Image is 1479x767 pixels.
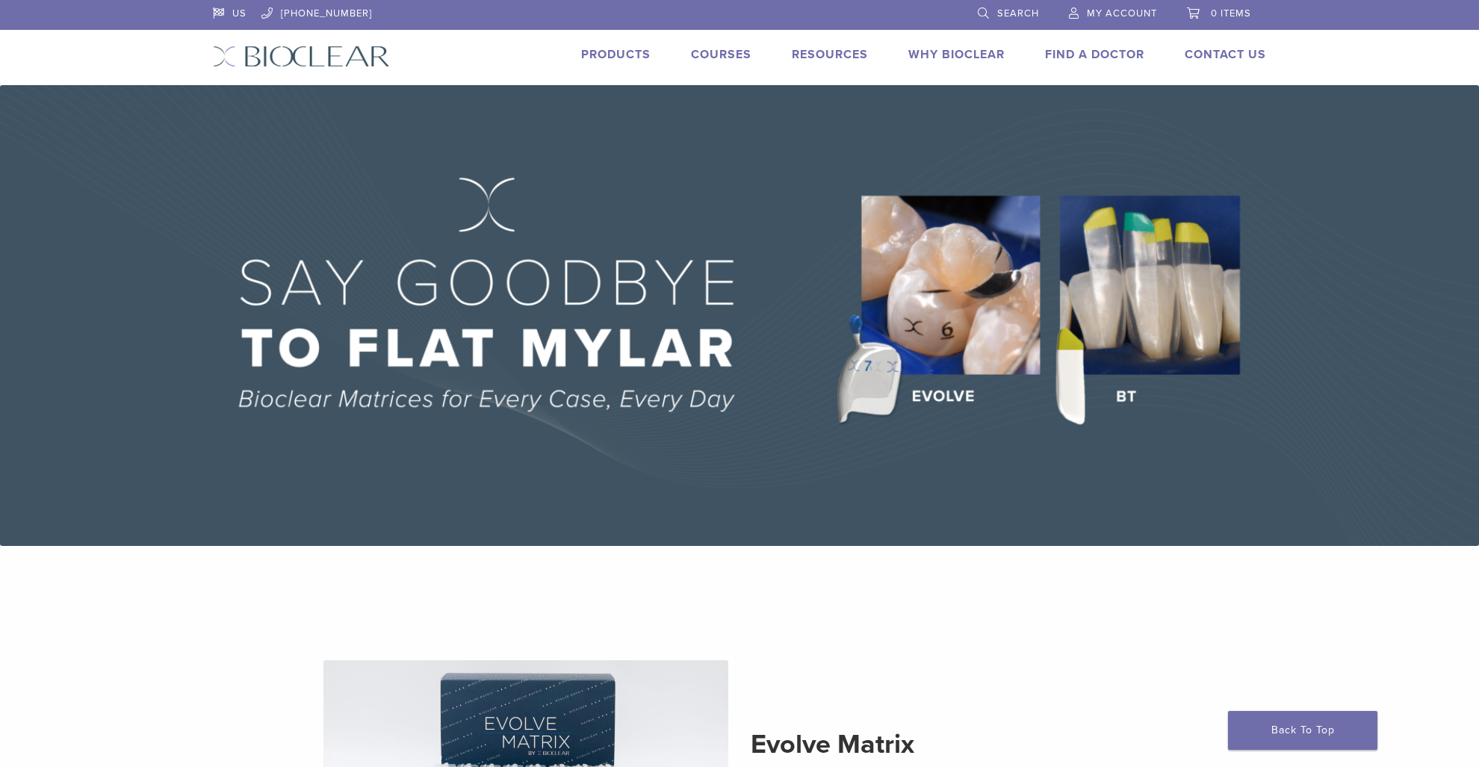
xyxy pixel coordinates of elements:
a: Resources [792,47,868,62]
a: Contact Us [1185,47,1266,62]
span: 0 items [1211,7,1251,19]
h2: Evolve Matrix [751,727,1156,763]
a: Back To Top [1228,711,1377,750]
a: Why Bioclear [908,47,1005,62]
span: My Account [1087,7,1157,19]
span: Search [997,7,1039,19]
img: Bioclear [213,46,390,67]
a: Find A Doctor [1045,47,1144,62]
a: Courses [691,47,751,62]
a: Products [581,47,651,62]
